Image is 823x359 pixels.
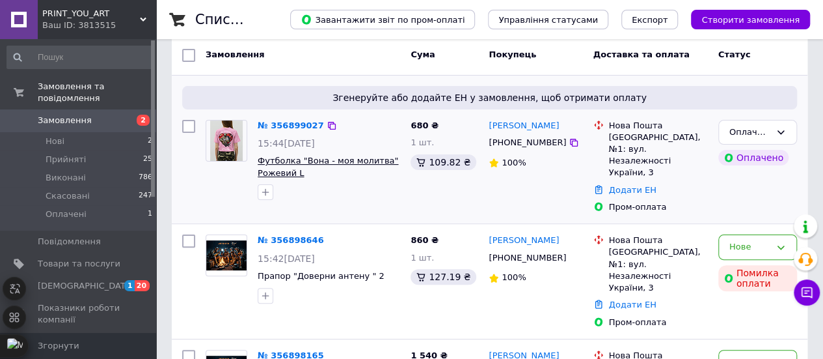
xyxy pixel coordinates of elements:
[609,132,708,179] div: [GEOGRAPHIC_DATA], №1: вул. Незалежності України, 3
[206,235,247,276] a: Фото товару
[609,185,656,195] a: Додати ЕН
[718,265,797,291] div: Помилка оплати
[258,121,324,130] a: № 356899027
[502,272,526,282] span: 100%
[411,50,435,59] span: Cума
[38,236,101,248] span: Повідомлення
[621,10,679,29] button: Експорт
[148,208,152,220] span: 1
[794,280,820,306] button: Чат з покупцем
[210,121,243,161] img: Фото товару
[301,14,465,25] span: Завантажити звіт по пром-оплаті
[38,280,134,292] span: [DEMOGRAPHIC_DATA]
[290,10,475,29] button: Завантажити звіт по пром-оплаті
[486,134,569,151] div: [PHONE_NUMBER]
[38,302,120,326] span: Показники роботи компанії
[38,81,156,104] span: Замовлення та повідомлення
[609,235,708,246] div: Нова Пошта
[46,208,87,220] span: Оплачені
[38,258,120,270] span: Товари та послуги
[206,120,247,162] a: Фото товару
[195,12,327,27] h1: Список замовлень
[609,317,708,328] div: Пром-оплата
[139,172,152,184] span: 786
[139,190,152,202] span: 247
[486,250,569,266] div: [PHONE_NUMBER]
[609,120,708,132] div: Нова Пошта
[729,126,770,139] div: Оплачено
[7,46,154,69] input: Пошук
[42,20,156,31] div: Ваш ID: 3813515
[691,10,810,29] button: Створити замовлення
[718,50,751,59] span: Статус
[678,14,810,24] a: Створити замовлення
[46,172,86,184] span: Виконані
[258,156,398,178] a: Футболка "Вона - моя молитва" Рожевий L
[502,158,526,167] span: 100%
[46,136,64,147] span: Нові
[38,115,92,126] span: Замовлення
[258,138,315,149] span: 15:44[DATE]
[258,235,324,245] a: № 356898646
[411,269,476,285] div: 127.19 ₴
[489,235,559,247] a: [PERSON_NAME]
[609,246,708,294] div: [GEOGRAPHIC_DATA], №1: вул. Незалежності України, 3
[609,201,708,213] div: Пром-оплата
[411,154,476,170] div: 109.82 ₴
[206,50,264,59] span: Замовлення
[489,50,536,59] span: Покупець
[411,253,434,263] span: 1 шт.
[632,15,668,25] span: Експорт
[609,300,656,309] a: Додати ЕН
[701,15,800,25] span: Створити замовлення
[42,8,140,20] span: PRINT_YOU_ART
[593,50,690,59] span: Доставка та оплата
[46,190,90,202] span: Скасовані
[137,115,150,126] span: 2
[124,280,135,291] span: 1
[148,136,152,147] span: 2
[46,154,86,165] span: Прийняті
[718,150,789,165] div: Оплачено
[135,280,150,291] span: 20
[143,154,152,165] span: 25
[258,271,385,281] a: Прапор "Доверни антену " 2
[187,91,792,104] span: Згенеруйте або додайте ЕН у замовлення, щоб отримати оплату
[498,15,598,25] span: Управління статусами
[411,235,438,245] span: 860 ₴
[488,10,608,29] button: Управління статусами
[489,120,559,132] a: [PERSON_NAME]
[729,240,770,254] div: Нове
[206,240,247,270] img: Фото товару
[411,137,434,147] span: 1 шт.
[411,121,438,130] span: 680 ₴
[258,253,315,264] span: 15:42[DATE]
